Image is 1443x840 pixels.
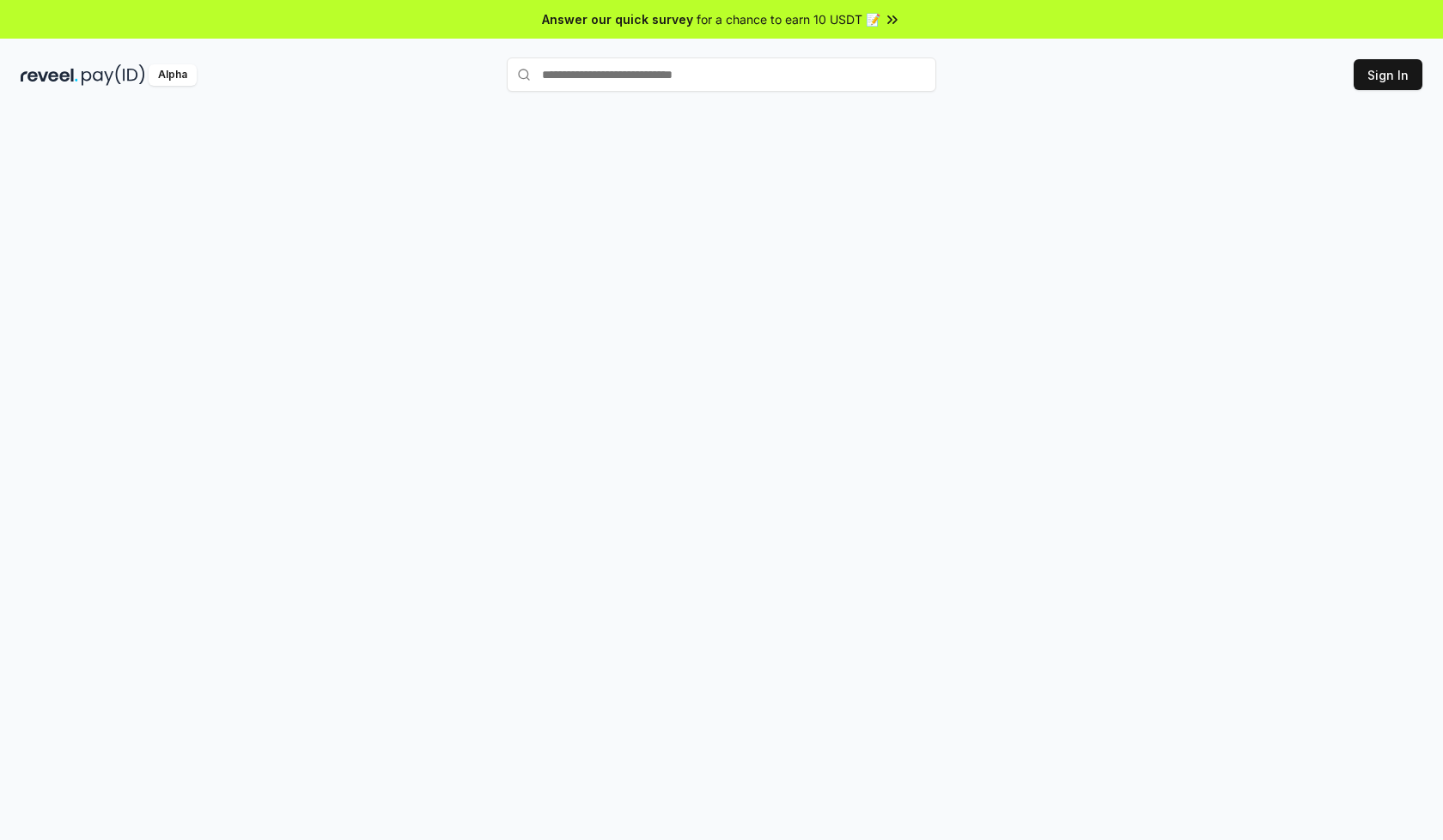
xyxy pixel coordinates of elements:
[1354,59,1422,90] button: Sign In
[697,10,880,28] span: for a chance to earn 10 USDT 📝
[82,64,145,86] img: pay_id
[21,64,78,86] img: reveel_dark
[149,64,197,86] div: Alpha
[542,10,693,28] span: Answer our quick survey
